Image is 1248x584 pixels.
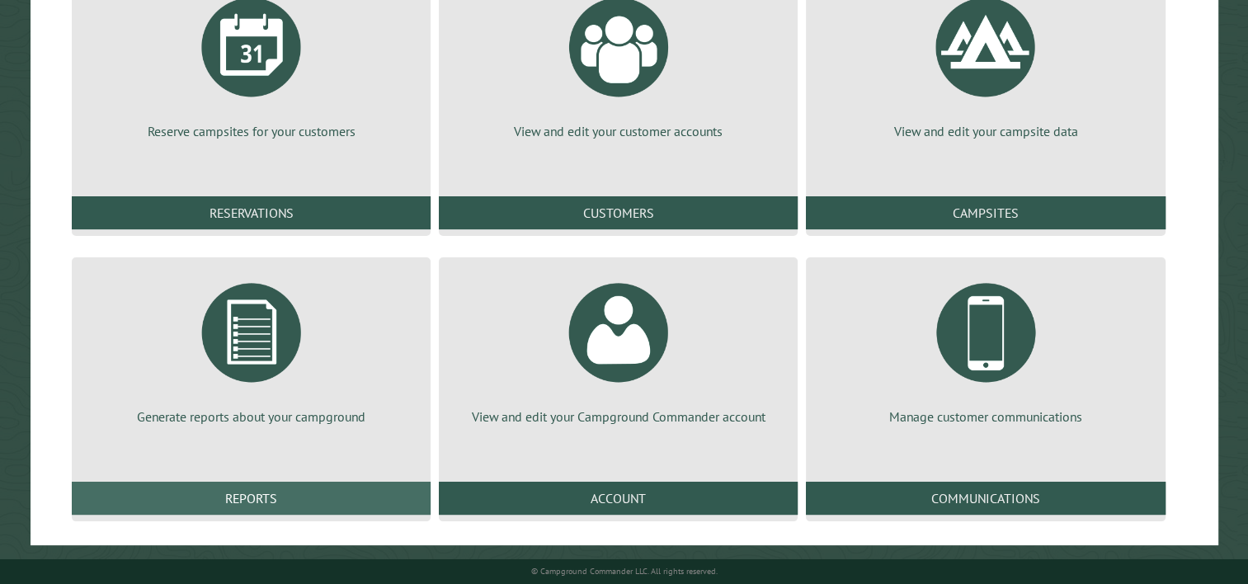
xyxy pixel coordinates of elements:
[439,196,798,229] a: Customers
[531,566,718,577] small: © Campground Commander LLC. All rights reserved.
[806,196,1165,229] a: Campsites
[806,482,1165,515] a: Communications
[92,271,411,426] a: Generate reports about your campground
[459,271,778,426] a: View and edit your Campground Commander account
[92,407,411,426] p: Generate reports about your campground
[826,271,1145,426] a: Manage customer communications
[72,482,431,515] a: Reports
[439,482,798,515] a: Account
[92,122,411,140] p: Reserve campsites for your customers
[459,407,778,426] p: View and edit your Campground Commander account
[826,407,1145,426] p: Manage customer communications
[72,196,431,229] a: Reservations
[459,122,778,140] p: View and edit your customer accounts
[826,122,1145,140] p: View and edit your campsite data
